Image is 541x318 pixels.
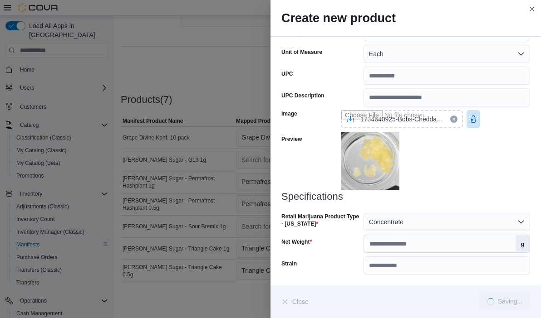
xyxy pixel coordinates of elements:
img: f0936932-4cc1-458a-90f7-9321baa570ee.jpg [341,132,399,190]
label: g [516,235,530,252]
label: UPC [281,70,293,77]
label: Retail Marijuana Product Type - [US_STATE] [281,213,360,227]
label: Net Weight [281,238,312,246]
label: Unit of Measure [281,48,322,56]
button: Each [364,45,530,63]
label: UPC Description [281,92,325,99]
input: Use aria labels when no actual label is in use [341,110,463,128]
span: Loading [487,298,494,305]
span: Close [292,297,309,306]
h2: Create new product [281,11,530,25]
div: Saving... [498,298,522,305]
label: Image [281,110,297,117]
button: Clear selected files [450,116,457,123]
label: Preview [281,135,302,143]
button: Close [281,293,309,311]
h3: Specifications [281,191,530,202]
label: Strain [281,260,297,267]
button: Concentrate [364,213,530,231]
button: Close this dialog [526,4,537,14]
button: LoadingSaving... [479,293,530,311]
